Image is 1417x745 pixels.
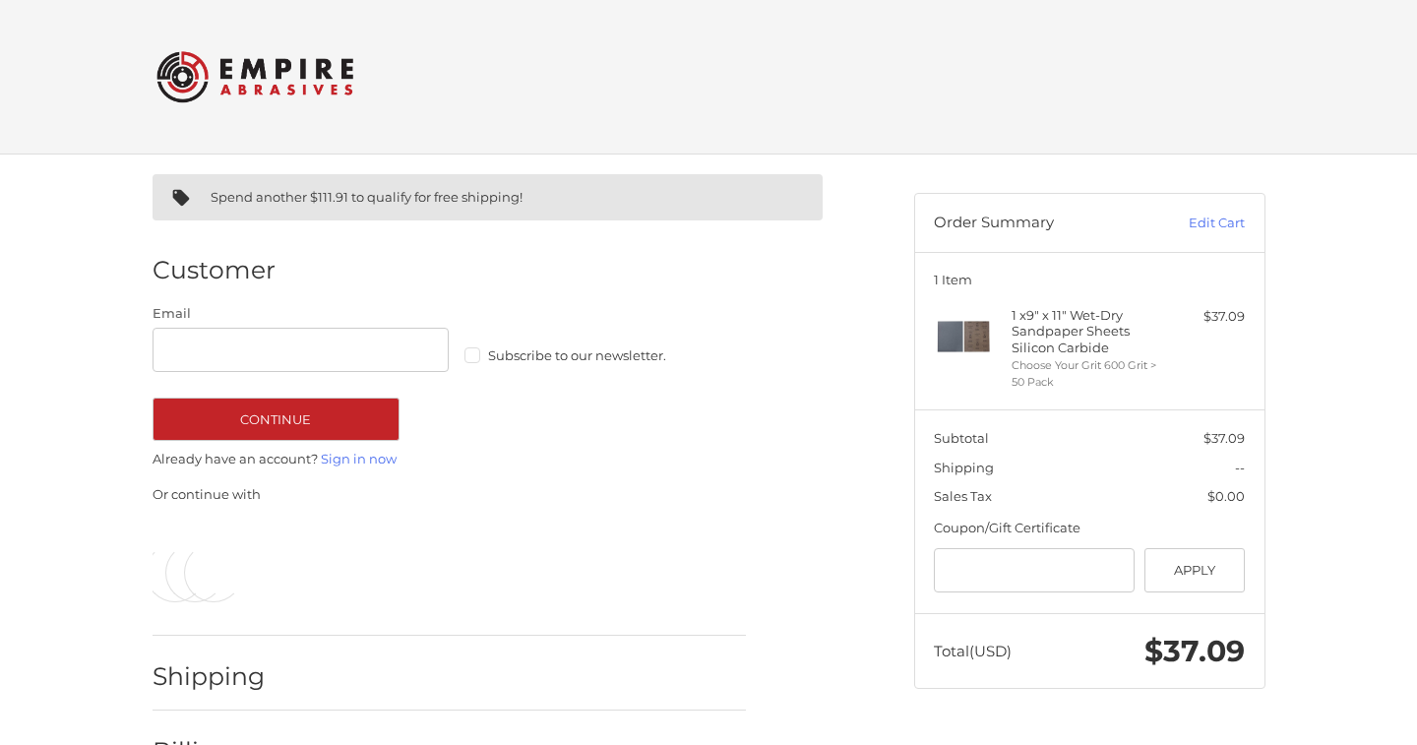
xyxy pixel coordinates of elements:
[153,304,450,324] label: Email
[1144,633,1245,669] span: $37.09
[934,272,1245,287] h3: 1 Item
[153,255,276,285] h2: Customer
[1207,488,1245,504] span: $0.00
[934,548,1135,592] input: Gift Certificate or Coupon Code
[211,189,523,205] span: Spend another $111.91 to qualify for free shipping!
[1145,214,1245,233] a: Edit Cart
[488,347,666,363] span: Subscribe to our newsletter.
[1167,307,1245,327] div: $37.09
[153,398,400,441] button: Continue
[1012,307,1162,355] h4: 1 x 9" x 11" Wet-Dry Sandpaper Sheets Silicon Carbide
[1235,460,1245,475] span: --
[153,661,268,692] h2: Shipping
[934,488,992,504] span: Sales Tax
[934,430,989,446] span: Subtotal
[934,519,1245,538] div: Coupon/Gift Certificate
[934,214,1145,233] h3: Order Summary
[934,642,1012,660] span: Total (USD)
[1203,430,1245,446] span: $37.09
[156,38,353,115] img: Empire Abrasives
[153,450,746,469] p: Already have an account?
[1144,548,1246,592] button: Apply
[153,485,746,505] p: Or continue with
[934,460,994,475] span: Shipping
[1012,357,1162,390] li: Choose Your Grit 600 Grit > 50 Pack
[321,451,397,466] a: Sign in now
